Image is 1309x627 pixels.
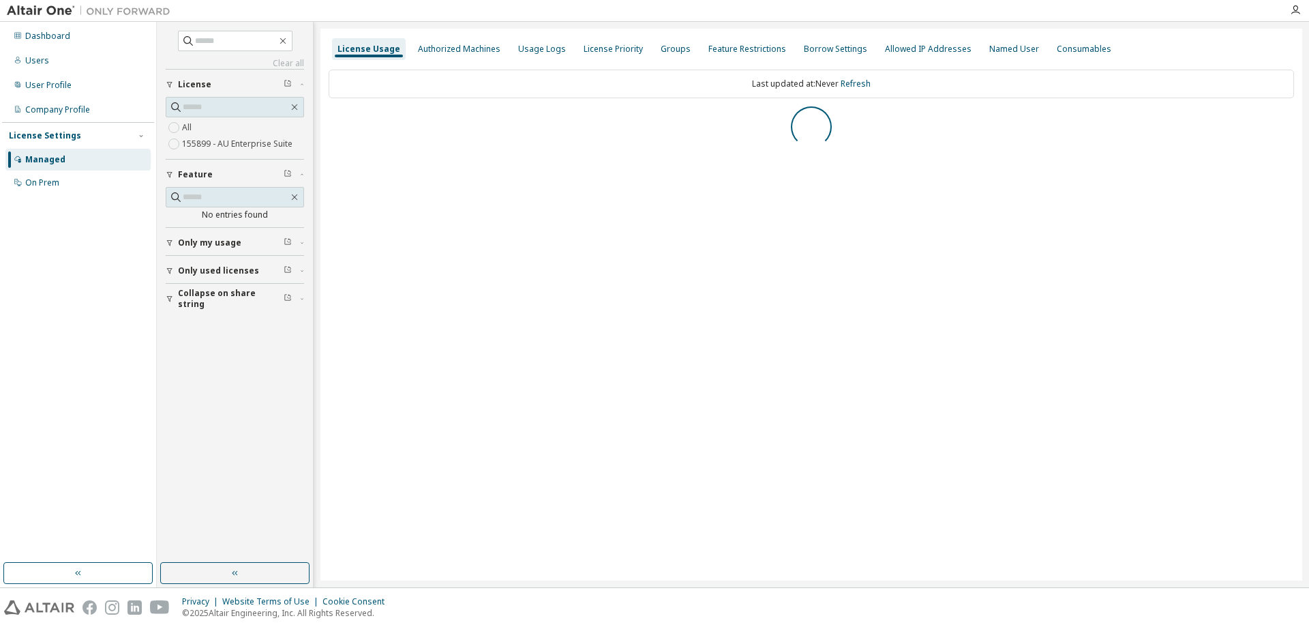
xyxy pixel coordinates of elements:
[518,44,566,55] div: Usage Logs
[1057,44,1111,55] div: Consumables
[25,154,65,165] div: Managed
[284,265,292,276] span: Clear filter
[25,31,70,42] div: Dashboard
[989,44,1039,55] div: Named User
[178,265,259,276] span: Only used licenses
[25,177,59,188] div: On Prem
[661,44,691,55] div: Groups
[150,600,170,615] img: youtube.svg
[178,237,241,248] span: Only my usage
[166,228,304,258] button: Only my usage
[166,58,304,69] a: Clear all
[182,596,222,607] div: Privacy
[804,44,867,55] div: Borrow Settings
[284,169,292,180] span: Clear filter
[841,78,871,89] a: Refresh
[178,79,211,90] span: License
[337,44,400,55] div: License Usage
[222,596,322,607] div: Website Terms of Use
[708,44,786,55] div: Feature Restrictions
[82,600,97,615] img: facebook.svg
[284,237,292,248] span: Clear filter
[166,160,304,190] button: Feature
[418,44,500,55] div: Authorized Machines
[127,600,142,615] img: linkedin.svg
[4,600,74,615] img: altair_logo.svg
[284,293,292,304] span: Clear filter
[7,4,177,18] img: Altair One
[166,70,304,100] button: License
[885,44,972,55] div: Allowed IP Addresses
[166,284,304,314] button: Collapse on share string
[182,607,393,619] p: © 2025 Altair Engineering, Inc. All Rights Reserved.
[25,104,90,115] div: Company Profile
[329,70,1294,98] div: Last updated at: Never
[105,600,119,615] img: instagram.svg
[178,288,284,310] span: Collapse on share string
[25,80,72,91] div: User Profile
[25,55,49,66] div: Users
[166,209,304,220] div: No entries found
[284,79,292,90] span: Clear filter
[166,256,304,286] button: Only used licenses
[584,44,643,55] div: License Priority
[182,119,194,136] label: All
[322,596,393,607] div: Cookie Consent
[9,130,81,141] div: License Settings
[178,169,213,180] span: Feature
[182,136,295,152] label: 155899 - AU Enterprise Suite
